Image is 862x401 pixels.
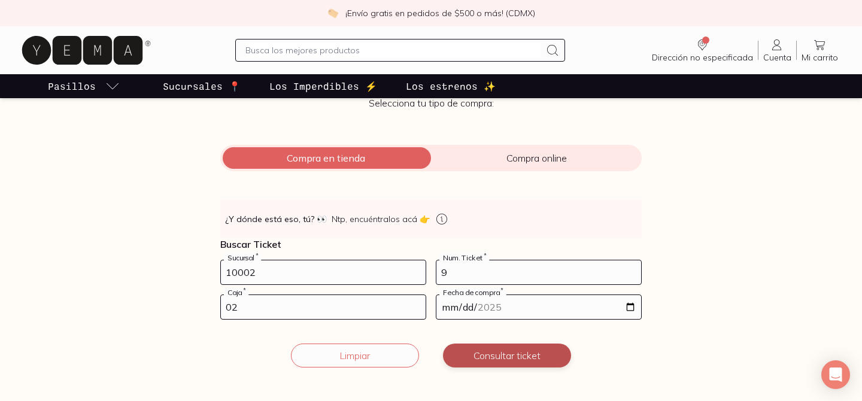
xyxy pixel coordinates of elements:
[224,253,261,262] label: Sucursal
[45,74,122,98] a: pasillo-todos-link
[436,260,641,284] input: 123
[327,8,338,19] img: check
[245,43,540,57] input: Busca los mejores productos
[436,295,641,319] input: 14-05-2023
[652,52,753,63] span: Dirección no especificada
[163,79,241,93] p: Sucursales 📍
[48,79,96,93] p: Pasillos
[224,288,248,297] label: Caja
[220,238,642,250] p: Buscar Ticket
[797,38,843,63] a: Mi carrito
[220,97,642,109] p: Selecciona tu tipo de compra:
[345,7,535,19] p: ¡Envío gratis en pedidos de $500 o más! (CDMX)
[403,74,498,98] a: Los estrenos ✨
[406,79,496,93] p: Los estrenos ✨
[758,38,796,63] a: Cuenta
[647,38,758,63] a: Dirección no especificada
[291,344,419,367] button: Limpiar
[220,152,431,164] span: Compra en tienda
[763,52,791,63] span: Cuenta
[221,260,426,284] input: 728
[443,344,571,367] button: Consultar ticket
[821,360,850,389] div: Open Intercom Messenger
[225,213,327,225] strong: ¿Y dónde está eso, tú?
[317,213,327,225] span: 👀
[439,253,489,262] label: Num. Ticket
[439,288,506,297] label: Fecha de compra
[802,52,838,63] span: Mi carrito
[431,152,642,164] span: Compra online
[160,74,243,98] a: Sucursales 📍
[221,295,426,319] input: 03
[267,74,380,98] a: Los Imperdibles ⚡️
[269,79,377,93] p: Los Imperdibles ⚡️
[332,213,430,225] span: Ntp, encuéntralos acá 👉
